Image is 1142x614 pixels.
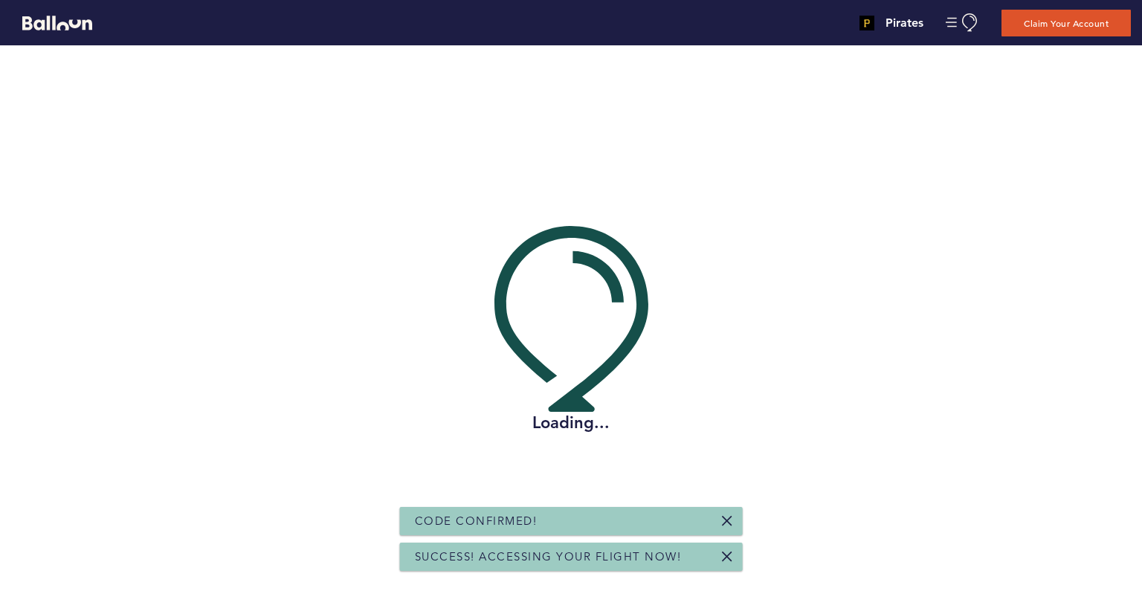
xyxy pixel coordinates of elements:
[885,14,923,32] h4: Pirates
[22,16,92,30] svg: Balloon
[400,543,743,571] div: Success! Accessing your flight now!
[400,507,743,535] div: Code Confirmed!
[946,13,979,32] button: Manage Account
[494,412,648,434] h2: Loading...
[11,15,92,30] a: Balloon
[1001,10,1131,36] button: Claim Your Account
